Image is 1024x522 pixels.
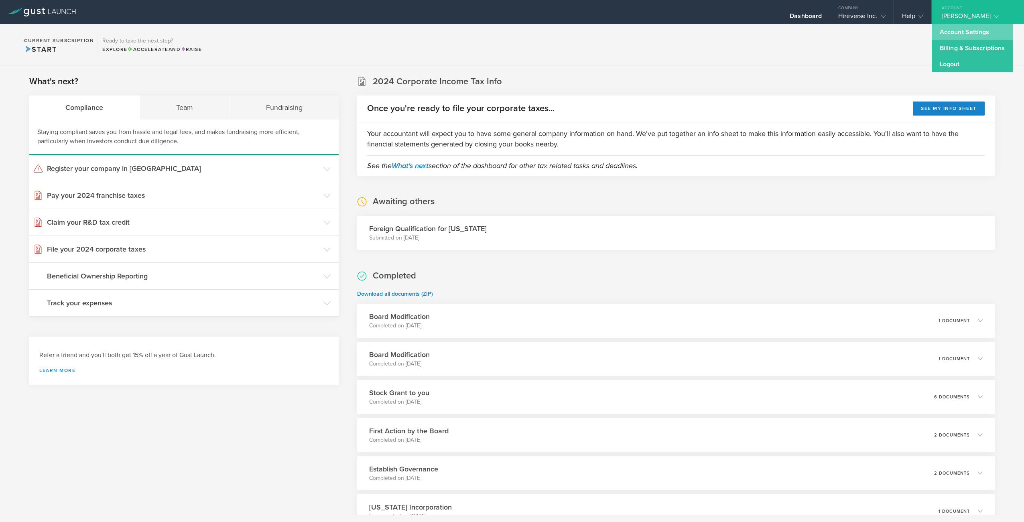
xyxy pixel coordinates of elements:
h3: Board Modification [369,349,430,360]
h3: [US_STATE] Incorporation [369,502,452,512]
div: Fundraising [230,95,339,120]
h3: Track your expenses [47,298,319,308]
h3: Beneficial Ownership Reporting [47,271,319,281]
p: Your accountant will expect you to have some general company information on hand. We've put toget... [367,128,985,149]
em: See the section of the dashboard for other tax related tasks and deadlines. [367,161,638,170]
p: 2 documents [934,471,970,475]
p: Submitted on [DATE] [369,234,487,242]
div: Ready to take the next step?ExploreAccelerateandRaise [98,32,206,57]
h3: Ready to take the next step? [102,38,202,44]
div: Compliance [29,95,140,120]
button: See my info sheet [913,102,985,116]
div: Dashboard [790,12,822,24]
h2: Current Subscription [24,38,94,43]
p: Completed on [DATE] [369,322,430,330]
h3: Establish Governance [369,464,438,474]
div: Team [140,95,230,120]
span: Raise [181,47,202,52]
p: Completed on [DATE] [369,436,449,444]
p: Completed on [DATE] [369,474,438,482]
h3: Register your company in [GEOGRAPHIC_DATA] [47,163,319,174]
p: 2 documents [934,433,970,437]
p: Incorporated on [DATE] [369,512,452,520]
div: [PERSON_NAME] [942,12,1010,24]
h2: What's next? [29,76,78,87]
p: 6 documents [934,395,970,399]
div: Hireverse Inc. [838,12,885,24]
a: Download all documents (ZIP) [357,290,433,297]
div: Staying compliant saves you from hassle and legal fees, and makes fundraising more efficient, par... [29,120,339,155]
h3: Refer a friend and you'll both get 15% off a year of Gust Launch. [39,351,329,360]
h2: Completed [373,270,416,282]
p: 1 document [939,509,970,514]
p: 1 document [939,357,970,361]
a: What's next [392,161,429,170]
div: Help [902,12,923,24]
p: Completed on [DATE] [369,398,429,406]
h3: Stock Grant to you [369,388,429,398]
h3: File your 2024 corporate taxes [47,244,319,254]
div: Explore [102,46,202,53]
span: Start [24,45,57,54]
h3: First Action by the Board [369,426,449,436]
span: and [128,47,181,52]
h3: Foreign Qualification for [US_STATE] [369,223,487,234]
h2: Once you're ready to file your corporate taxes... [367,103,555,114]
span: Accelerate [128,47,169,52]
h2: 2024 Corporate Income Tax Info [373,76,502,87]
iframe: Chat Widget [984,483,1024,522]
h3: Pay your 2024 franchise taxes [47,190,319,201]
h3: Board Modification [369,311,430,322]
p: 1 document [939,319,970,323]
p: Completed on [DATE] [369,360,430,368]
h2: Awaiting others [373,196,435,207]
h3: Claim your R&D tax credit [47,217,319,227]
a: Learn more [39,368,329,373]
